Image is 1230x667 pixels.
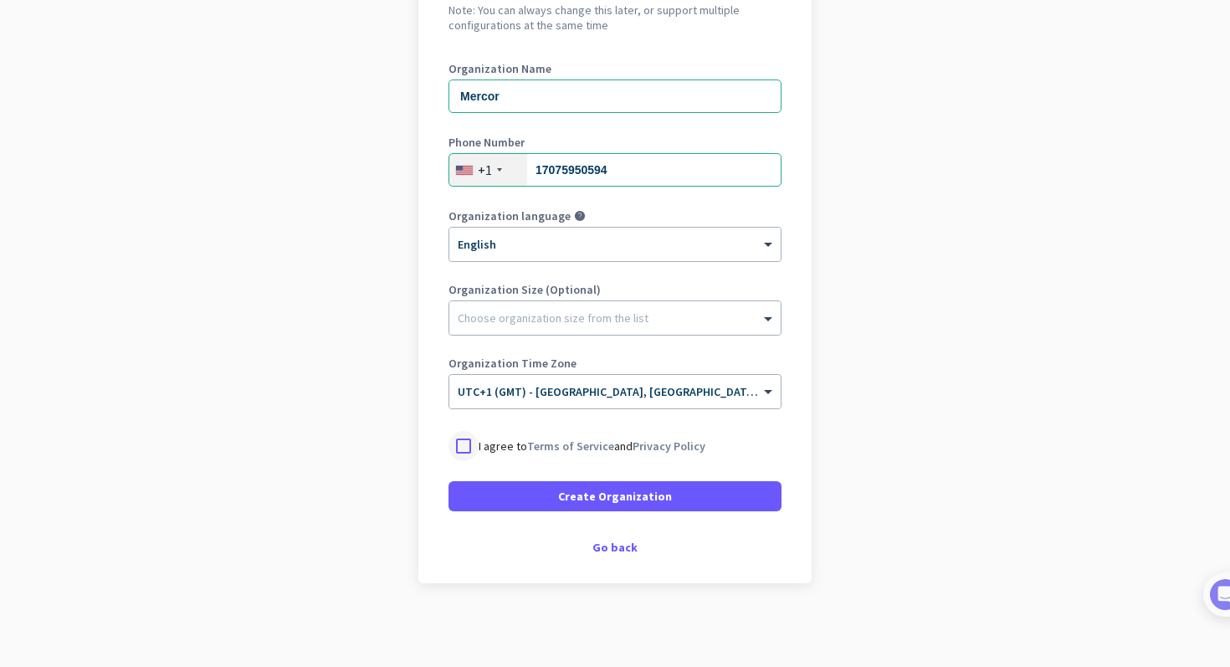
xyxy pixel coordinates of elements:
a: Privacy Policy [633,439,705,454]
input: What is the name of your organization? [448,80,782,113]
i: help [574,210,586,222]
label: Phone Number [448,136,782,148]
label: Organization language [448,210,571,222]
label: Organization Time Zone [448,357,782,369]
label: Organization Size (Optional) [448,284,782,295]
a: Terms of Service [527,439,614,454]
div: Go back [448,541,782,553]
label: Organization Name [448,63,782,74]
button: Create Organization [448,481,782,511]
input: 201-555-0123 [448,153,782,187]
div: +1 [478,162,492,178]
span: Create Organization [558,488,672,505]
h2: Note: You can always change this later, or support multiple configurations at the same time [448,3,782,33]
p: I agree to and [479,438,705,454]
